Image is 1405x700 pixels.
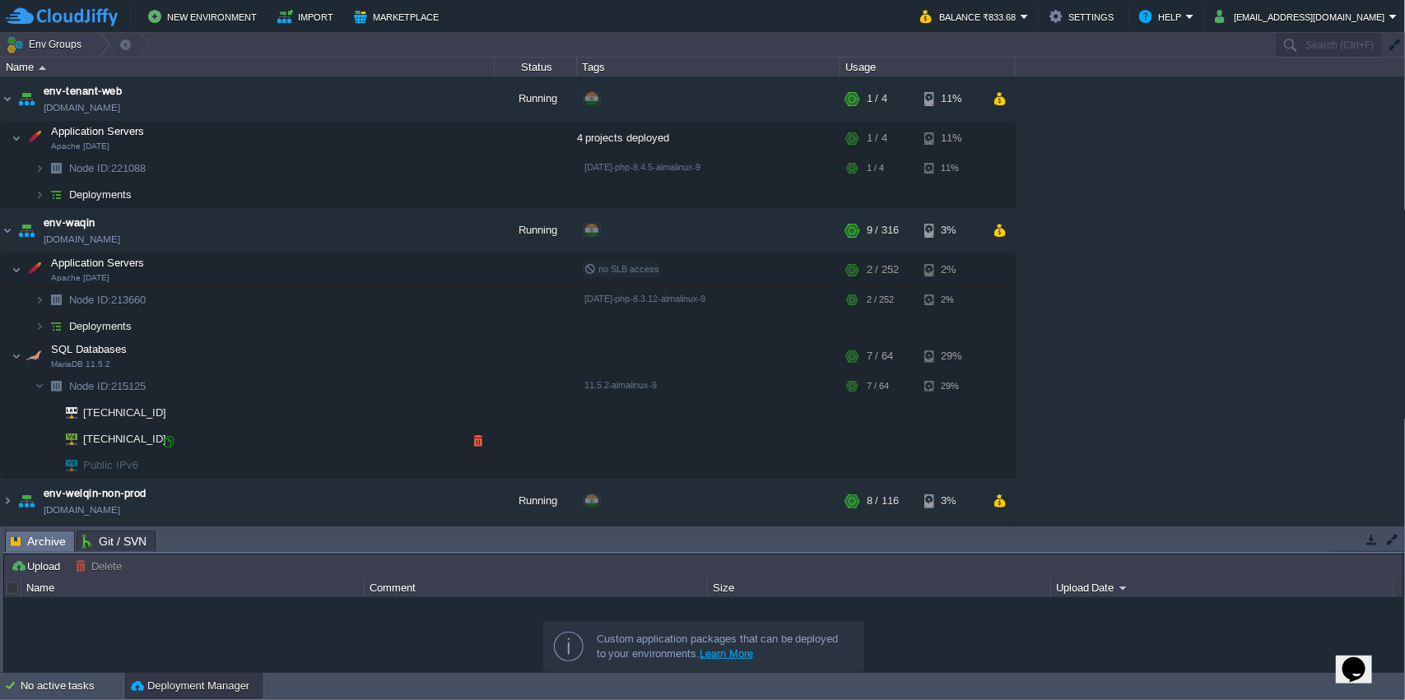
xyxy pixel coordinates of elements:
[924,287,978,313] div: 2%
[867,253,899,286] div: 2 / 252
[67,161,148,175] span: 221088
[67,319,134,333] a: Deployments
[67,161,148,175] a: Node ID:221088
[495,479,577,523] div: Running
[1336,634,1389,684] iframe: chat widget
[148,7,262,26] button: New Environment
[1049,7,1119,26] button: Settings
[578,58,840,76] div: Tags
[67,293,148,307] span: 213660
[867,287,894,313] div: 2 / 252
[867,524,905,568] div: 11 / 316
[584,294,706,304] span: [DATE]-php-8.3.12-almalinux-9
[69,380,111,392] span: Node ID:
[22,122,45,155] img: AMDAwAAAACH5BAEAAAAALAAAAAABAAEAAAICRAEAOw==
[11,531,66,552] span: Archive
[49,343,129,355] a: SQL DatabasesMariaDB 11.5.2
[44,155,67,181] img: AMDAwAAAACH5BAEAAAAALAAAAAABAAEAAAICRAEAOw==
[51,359,110,369] span: MariaDB 11.5.2
[1,76,14,121] img: AMDAwAAAACH5BAEAAAAALAAAAAABAAEAAAICRAEAOw==
[35,155,44,181] img: AMDAwAAAACH5BAEAAAAALAAAAAABAAEAAAICRAEAOw==
[44,373,67,399] img: AMDAwAAAACH5BAEAAAAALAAAAAABAAEAAAICRAEAOw==
[51,141,109,151] span: Apache [DATE]
[920,7,1021,26] button: Balance ₹833.68
[867,373,889,399] div: 7 / 64
[69,294,111,306] span: Node ID:
[924,208,978,253] div: 3%
[12,253,21,286] img: AMDAwAAAACH5BAEAAAAALAAAAAABAAEAAAICRAEAOw==
[21,673,123,699] div: No active tasks
[700,647,753,660] a: Learn More
[597,632,850,661] div: Custom application packages that can be deployed to your environments.
[51,273,109,283] span: Apache [DATE]
[44,83,122,100] a: env-tenant-web
[6,7,118,27] img: CloudJiffy
[15,76,38,121] img: AMDAwAAAACH5BAEAAAAALAAAAAABAAEAAAICRAEAOw==
[15,208,38,253] img: AMDAwAAAACH5BAEAAAAALAAAAAABAAEAAAICRAEAOw==
[44,287,67,313] img: AMDAwAAAACH5BAEAAAAALAAAAAABAAEAAAICRAEAOw==
[584,162,701,172] span: [DATE]-php-8.4.5-almalinux-9
[1,208,14,253] img: AMDAwAAAACH5BAEAAAAALAAAAAABAAEAAAICRAEAOw==
[44,182,67,207] img: AMDAwAAAACH5BAEAAAAALAAAAAABAAEAAAICRAEAOw==
[15,524,38,568] img: AMDAwAAAACH5BAEAAAAALAAAAAABAAEAAAICRAEAOw==
[81,452,141,478] span: Public IPv6
[6,33,87,56] button: Env Groups
[69,162,111,174] span: Node ID:
[44,231,120,248] a: [DOMAIN_NAME]
[584,264,659,274] span: no SLB access
[81,400,169,425] span: [TECHNICAL_ID]
[841,58,1015,76] div: Usage
[81,406,169,419] a: [TECHNICAL_ID]
[54,400,77,425] img: AMDAwAAAACH5BAEAAAAALAAAAAABAAEAAAICRAEAOw==
[1,524,14,568] img: AMDAwAAAACH5BAEAAAAALAAAAAABAAEAAAICRAEAOw==
[495,524,577,568] div: Running
[11,559,65,573] button: Upload
[44,452,54,478] img: AMDAwAAAACH5BAEAAAAALAAAAAABAAEAAAICRAEAOw==
[12,340,21,373] img: AMDAwAAAACH5BAEAAAAALAAAAAABAAEAAAICRAEAOw==
[49,125,147,137] a: Application ServersApache [DATE]
[67,379,148,393] a: Node ID:215125
[35,287,44,313] img: AMDAwAAAACH5BAEAAAAALAAAAAABAAEAAAICRAEAOw==
[44,426,54,452] img: AMDAwAAAACH5BAEAAAAALAAAAAABAAEAAAICRAEAOw==
[924,479,978,523] div: 3%
[131,678,249,694] button: Deployment Manager
[67,379,148,393] span: 215125
[924,373,978,399] div: 29%
[1,479,14,523] img: AMDAwAAAACH5BAEAAAAALAAAAAABAAEAAAICRAEAOw==
[2,58,494,76] div: Name
[44,100,120,116] a: [DOMAIN_NAME]
[495,58,576,76] div: Status
[867,479,899,523] div: 8 / 116
[12,122,21,155] img: AMDAwAAAACH5BAEAAAAALAAAAAABAAEAAAICRAEAOw==
[867,340,893,373] div: 7 / 64
[82,531,147,551] span: Git / SVN
[49,342,129,356] span: SQL Databases
[35,182,44,207] img: AMDAwAAAACH5BAEAAAAALAAAAAABAAEAAAICRAEAOw==
[22,578,364,597] div: Name
[75,559,127,573] button: Delete
[495,208,577,253] div: Running
[35,313,44,339] img: AMDAwAAAACH5BAEAAAAALAAAAAABAAEAAAICRAEAOw==
[867,122,887,155] div: 1 / 4
[867,208,899,253] div: 9 / 316
[924,253,978,286] div: 2%
[67,293,148,307] a: Node ID:213660
[867,76,887,121] div: 1 / 4
[277,7,339,26] button: Import
[44,485,147,502] a: env-welqin-non-prod
[924,524,978,568] div: 3%
[67,188,134,202] a: Deployments
[924,76,978,121] div: 11%
[81,459,141,471] a: Public IPv6
[354,7,444,26] button: Marketplace
[584,380,657,390] span: 11.5.2-almalinux-9
[44,215,95,231] a: env-waqin
[1215,7,1389,26] button: [EMAIL_ADDRESS][DOMAIN_NAME]
[1139,7,1186,26] button: Help
[15,479,38,523] img: AMDAwAAAACH5BAEAAAAALAAAAAABAAEAAAICRAEAOw==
